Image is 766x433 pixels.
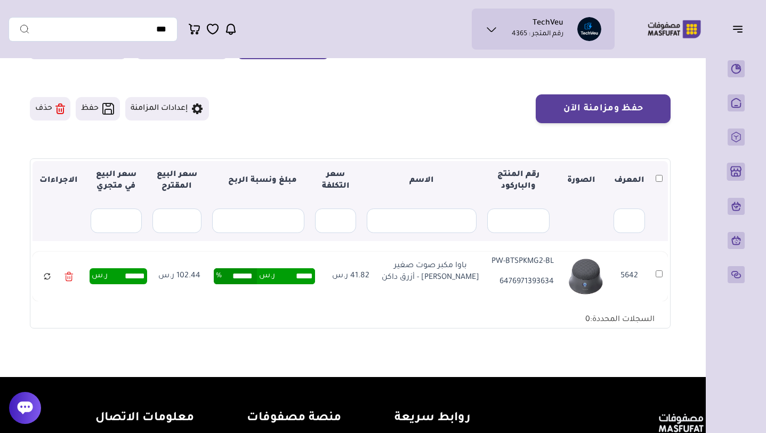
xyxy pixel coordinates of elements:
[54,411,194,427] h4: معلومات الاتصال
[216,268,222,284] span: %
[327,270,370,282] p: 41.82 ر.س
[90,268,147,284] div: ر.س
[497,171,539,191] strong: رقم المنتج والباركود
[491,276,554,288] p: 6476971393634
[491,256,554,268] p: PW-BTSPKMG2-BL
[640,19,708,39] img: Logo
[247,411,341,427] h4: منصة مصفوفات
[157,171,197,191] strong: سعر البيع المقترح
[394,411,471,427] h4: روابط سريعة
[259,268,275,284] span: ر.س
[39,177,78,185] strong: الاجراءات
[512,29,563,40] p: رقم المتجر : 4365
[76,97,120,121] button: حفظ
[585,316,590,324] span: 0
[152,252,207,301] td: 102.44 ر.س
[322,171,350,191] strong: سعر التكلفة
[608,252,650,301] td: 5642
[30,97,70,121] button: حذف
[569,259,603,294] img: 2025-07-15-687675b7d85f7.png
[577,17,601,41] img: Saleh
[614,177,644,185] strong: المعرف
[536,94,671,123] button: حفظ ومزامنة الآن
[409,177,434,185] strong: الاسم
[567,177,595,185] strong: الصورة
[380,260,480,284] p: باوا مكبر صوت صغير [PERSON_NAME] - أزرق داكن
[220,177,297,185] strong: مبلغ ونسبة الربح
[125,97,209,121] button: إعدادات المزامنة
[533,19,563,29] h1: TechVeu
[96,171,136,191] strong: سعر البيع في متجري
[572,308,668,326] div: السجلات المحددة:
